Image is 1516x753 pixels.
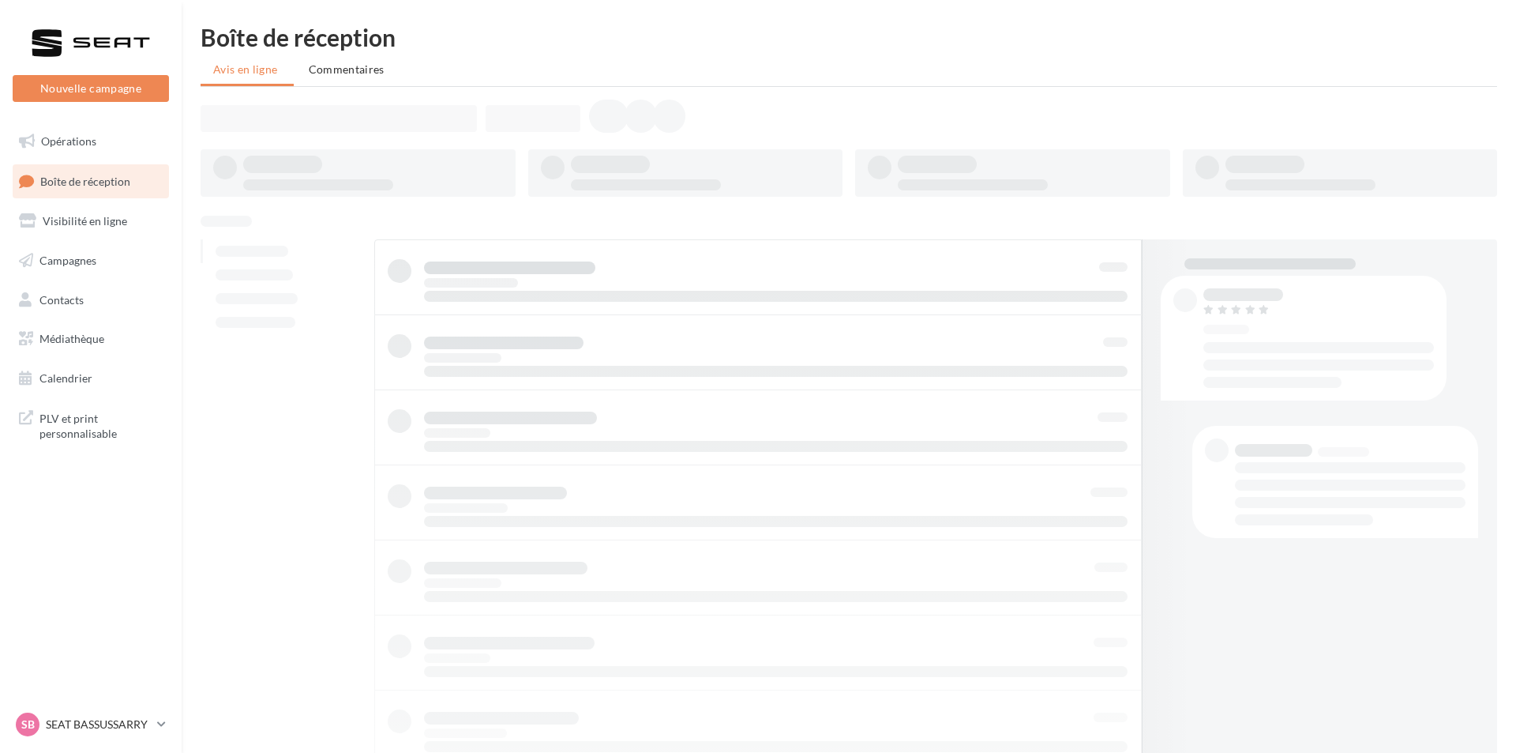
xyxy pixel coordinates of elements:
a: Contacts [9,284,172,317]
span: Visibilité en ligne [43,214,127,228]
a: Opérations [9,125,172,158]
p: SEAT BASSUSSARRY [46,717,151,732]
a: Calendrier [9,362,172,395]
span: Boîte de réception [40,174,130,187]
span: Contacts [39,292,84,306]
span: Campagnes [39,254,96,267]
a: SB SEAT BASSUSSARRY [13,710,169,740]
span: PLV et print personnalisable [39,408,163,442]
a: Médiathèque [9,322,172,356]
span: Calendrier [39,371,92,385]
div: Boîte de réception [201,25,1497,49]
a: Campagnes [9,244,172,277]
span: Commentaires [309,62,385,76]
a: Visibilité en ligne [9,205,172,238]
span: SB [21,717,35,732]
a: Boîte de réception [9,164,172,198]
span: Médiathèque [39,332,104,345]
span: Opérations [41,134,96,148]
a: PLV et print personnalisable [9,401,172,448]
button: Nouvelle campagne [13,75,169,102]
